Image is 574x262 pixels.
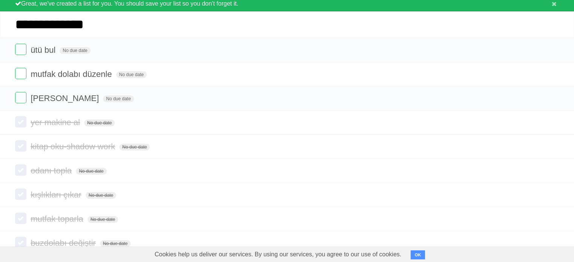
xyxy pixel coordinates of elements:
label: Done [15,188,26,200]
label: Done [15,164,26,176]
label: Done [15,116,26,127]
span: No due date [88,216,118,223]
label: Done [15,237,26,248]
span: mutfak toparla [31,214,85,224]
label: Done [15,44,26,55]
span: No due date [100,240,131,247]
span: ütü bul [31,45,57,55]
span: kitap oku-shadow work [31,142,117,151]
span: odanı topla [31,166,74,175]
span: No due date [86,192,116,199]
label: Done [15,213,26,224]
label: Done [15,92,26,103]
button: OK [411,250,425,259]
span: No due date [60,47,90,54]
label: Done [15,68,26,79]
span: No due date [103,95,134,102]
span: yer makine al [31,118,82,127]
span: No due date [116,71,147,78]
span: buzdolabı değiştir [31,238,97,248]
span: kışlıkları çıkar [31,190,83,199]
span: No due date [119,144,150,150]
span: Cookies help us deliver our services. By using our services, you agree to our use of cookies. [147,247,409,262]
span: No due date [84,120,115,126]
label: Done [15,140,26,152]
span: [PERSON_NAME] [31,93,101,103]
span: No due date [76,168,106,175]
span: mutfak dolabı düzenle [31,69,114,79]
